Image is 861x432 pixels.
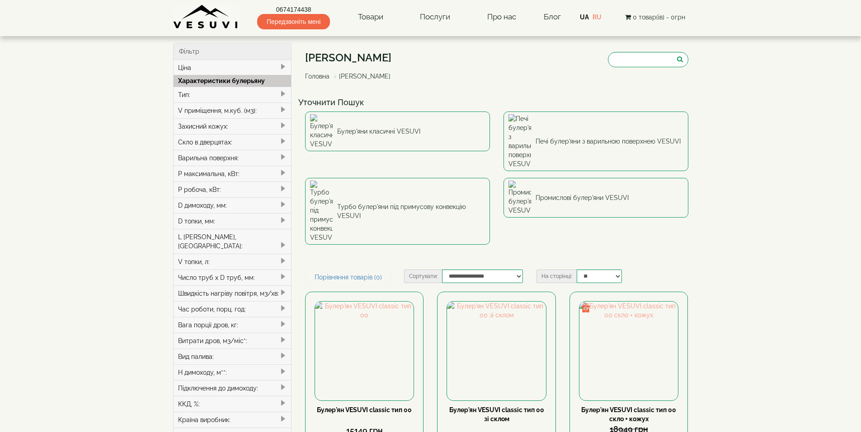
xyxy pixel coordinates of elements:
a: UA [580,14,589,21]
div: P робоча, кВт: [174,181,292,197]
a: Блог [544,12,561,21]
div: Фільтр [174,43,292,60]
img: Печі булер'яни з варильною поверхнею VESUVI [508,114,531,168]
div: Варильна поверхня: [174,150,292,166]
div: Захисний кожух: [174,118,292,134]
div: Вага порції дров, кг: [174,317,292,333]
label: Сортувати: [404,269,442,283]
div: D топки, мм: [174,213,292,229]
img: Булер'яни класичні VESUVI [310,114,333,149]
div: Тип: [174,87,292,102]
a: Булер'ян VESUVI classic тип 00 [317,406,412,413]
div: V топки, л: [174,254,292,269]
div: Швидкість нагріву повітря, м3/хв: [174,285,292,301]
a: Промислові булер'яни VESUVI Промислові булер'яни VESUVI [503,178,688,218]
div: L [PERSON_NAME], [GEOGRAPHIC_DATA]: [174,229,292,254]
a: Товари [349,7,392,28]
div: D димоходу, мм: [174,197,292,213]
a: Про нас [478,7,525,28]
img: Завод VESUVI [173,5,239,29]
div: Число труб x D труб, мм: [174,269,292,285]
div: Час роботи, порц. год: [174,301,292,317]
div: Країна виробник: [174,412,292,427]
a: Головна [305,73,329,80]
a: Булер'яни класичні VESUVI Булер'яни класичні VESUVI [305,111,490,151]
h4: Уточнити Пошук [298,98,695,107]
div: Вид палива: [174,348,292,364]
div: H димоходу, м**: [174,364,292,380]
div: Скло в дверцятах: [174,134,292,150]
img: Промислові булер'яни VESUVI [508,181,531,215]
img: gift [581,303,590,312]
a: Турбо булер'яни під примусову конвекцію VESUVI Турбо булер'яни під примусову конвекцію VESUVI [305,178,490,245]
span: Передзвоніть мені [257,14,330,29]
img: Булер'ян VESUVI classic тип 00 зі склом [447,302,546,400]
a: Послуги [411,7,459,28]
div: ККД, %: [174,396,292,412]
a: Печі булер'яни з варильною поверхнею VESUVI Печі булер'яни з варильною поверхнею VESUVI [503,111,688,171]
div: Ціна [174,60,292,75]
button: 0 товар(ів) - 0грн [622,12,688,22]
div: Характеристики булерьяну [174,75,292,87]
a: RU [593,14,602,21]
span: 0 товар(ів) - 0грн [633,14,685,21]
a: 0674174438 [257,5,330,14]
label: На сторінці: [536,269,577,283]
div: Витрати дров, м3/міс*: [174,333,292,348]
img: Булер'ян VESUVI classic тип 00 [315,302,414,400]
div: Підключення до димоходу: [174,380,292,396]
a: Булер'ян VESUVI classic тип 00 зі склом [449,406,544,423]
li: [PERSON_NAME] [331,72,391,81]
div: P максимальна, кВт: [174,166,292,181]
img: Булер'ян VESUVI classic тип 00 скло + кожух [579,302,678,400]
a: Булер'ян VESUVI classic тип 00 скло + кожух [581,406,676,423]
div: V приміщення, м.куб. (м3): [174,102,292,118]
h1: [PERSON_NAME] [305,52,397,64]
a: Порівняння товарів (0) [305,269,391,285]
img: Турбо булер'яни під примусову конвекцію VESUVI [310,181,333,242]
